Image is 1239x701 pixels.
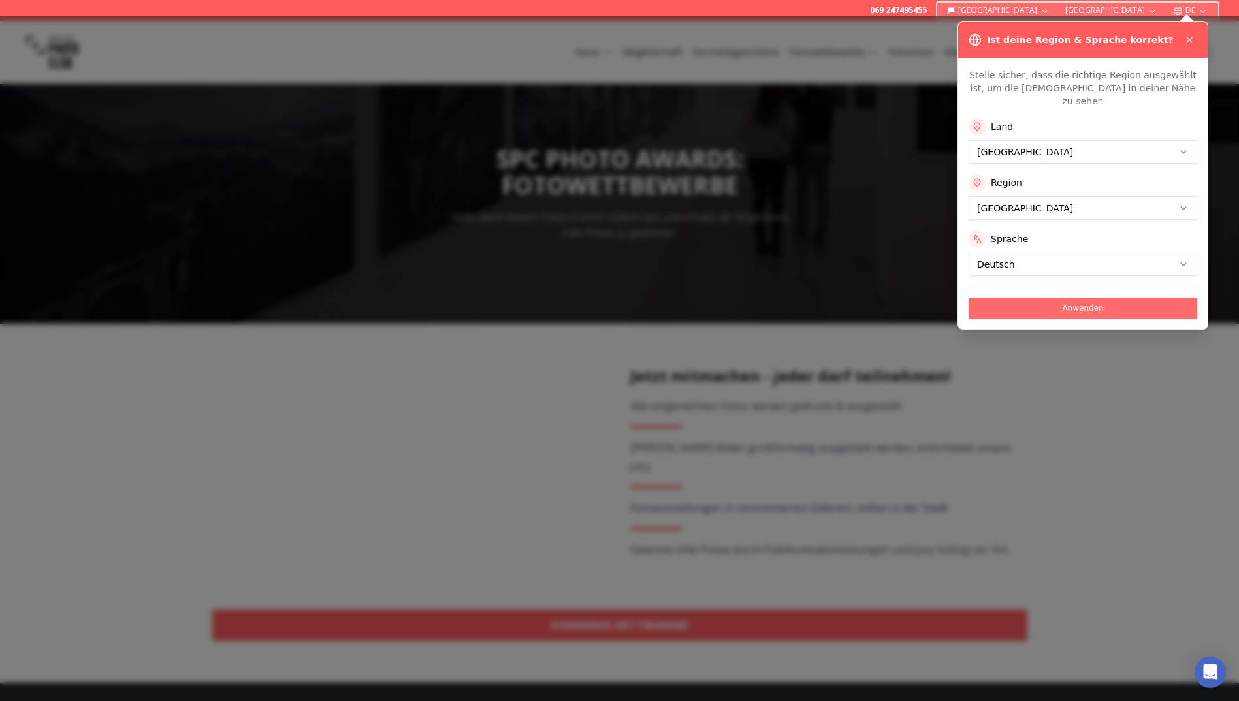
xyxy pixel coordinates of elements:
label: Sprache [991,232,1028,245]
button: DE [1168,3,1213,18]
button: [GEOGRAPHIC_DATA] [942,3,1055,18]
p: Stelle sicher, dass die richtige Region ausgewählt ist, um die [DEMOGRAPHIC_DATA] in deiner Nähe ... [969,69,1197,108]
div: Open Intercom Messenger [1195,657,1226,688]
button: [GEOGRAPHIC_DATA] [1060,3,1163,18]
label: Land [991,120,1013,133]
button: Anwenden [969,298,1197,319]
label: Region [991,176,1022,189]
h3: Ist deine Region & Sprache korrekt? [987,33,1173,46]
a: 069 247495455 [870,5,927,16]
